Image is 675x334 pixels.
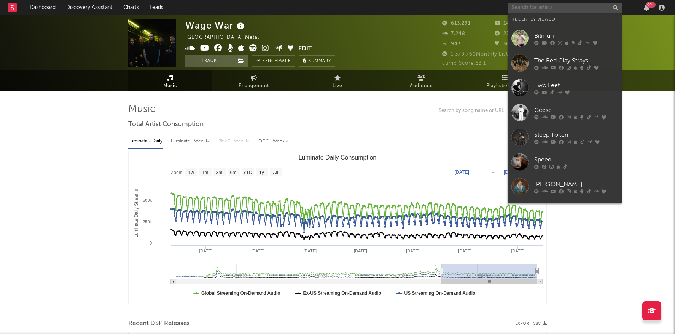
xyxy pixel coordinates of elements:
span: 1,370,760 Monthly Listeners [442,52,522,57]
span: Live [333,82,342,91]
button: 99+ [644,5,649,11]
div: Sleep Token [534,130,618,139]
text: Luminate Daily Consumption [299,154,377,161]
span: 141,000 [495,21,524,26]
text: Ex-US Streaming On-Demand Audio [303,291,382,296]
div: Bilmuri [534,31,618,40]
text: Zoom [171,170,183,175]
a: Audience [379,70,463,91]
svg: Luminate Daily Consumption [129,151,546,304]
a: Two Feet [508,75,622,100]
span: 238,000 [495,31,525,36]
button: Edit [298,44,312,54]
text: [DATE] [304,249,317,253]
div: 99 + [646,2,656,8]
text: 0 [150,241,152,245]
text: Global Streaming On-Demand Audio [201,291,280,296]
div: Speed [534,155,618,164]
input: Search for artists [508,3,622,13]
a: Speed [508,150,622,174]
div: [PERSON_NAME] [534,180,618,189]
a: Playlists/Charts [463,70,547,91]
div: The Red Clay Strays [534,56,618,65]
text: → [491,169,495,175]
text: 500k [143,198,152,203]
text: YTD [243,170,252,175]
span: Playlists/Charts [486,82,524,91]
text: 250k [143,219,152,224]
text: 3m [216,170,223,175]
text: [DATE] [354,249,367,253]
span: Audience [410,82,433,91]
button: Export CSV [515,321,547,326]
div: [GEOGRAPHIC_DATA] | Metal [185,33,268,42]
text: 6m [230,170,237,175]
div: Recently Viewed [511,15,618,24]
div: Two Feet [534,81,618,90]
div: Luminate - Daily [128,135,163,148]
text: All [273,170,278,175]
a: Engagement [212,70,296,91]
text: [DATE] [406,249,419,253]
text: 1w [188,170,194,175]
text: Luminate Daily Streams [134,189,139,237]
div: Wage War [185,19,246,32]
span: 613,291 [442,21,471,26]
span: 36,234 [495,42,521,46]
a: Music [128,70,212,91]
div: Luminate - Weekly [171,135,211,148]
text: [DATE] [504,169,518,175]
a: Geese [508,100,622,125]
span: Benchmark [262,57,291,66]
div: Geese [534,105,618,115]
div: OCC - Weekly [258,135,289,148]
text: 1m [202,170,209,175]
a: Sleep Token [508,125,622,150]
a: Benchmark [252,55,295,67]
text: 1y [259,170,264,175]
span: Engagement [239,82,269,91]
span: 7,248 [442,31,465,36]
a: Live [296,70,379,91]
a: [PERSON_NAME] [508,174,622,199]
a: The Red Clay Strays [508,51,622,75]
span: Jump Score: 53.1 [442,61,486,66]
text: [DATE] [511,249,525,253]
input: Search by song name or URL [435,108,515,114]
text: [DATE] [458,249,471,253]
text: [DATE] [199,249,212,253]
text: [DATE] [455,169,469,175]
span: Total Artist Consumption [128,120,204,129]
button: Track [185,55,233,67]
text: US Streaming On-Demand Audio [404,291,475,296]
span: Music [163,82,177,91]
a: Bilmuri [508,26,622,51]
text: [DATE] [251,249,264,253]
span: Summary [309,59,331,63]
span: 943 [442,42,461,46]
button: Summary [299,55,335,67]
span: Recent DSP Releases [128,319,190,328]
a: Turnstile [508,199,622,224]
